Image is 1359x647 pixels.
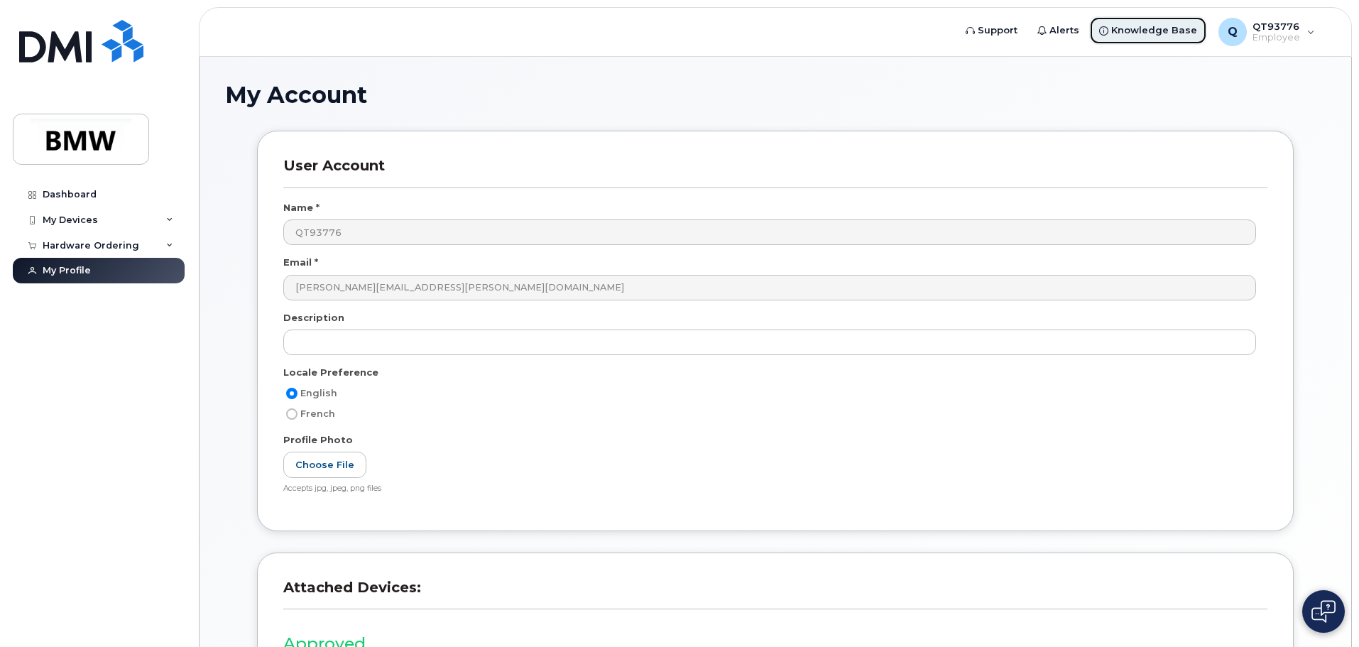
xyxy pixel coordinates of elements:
label: Locale Preference [283,366,378,379]
h3: Attached Devices: [283,579,1267,609]
label: Profile Photo [283,433,353,447]
h3: User Account [283,157,1267,187]
span: English [300,388,337,398]
label: Choose File [283,452,366,478]
input: English [286,388,298,399]
input: French [286,408,298,420]
span: French [300,408,335,419]
label: Name * [283,201,320,214]
label: Description [283,311,344,325]
h1: My Account [225,82,1326,107]
div: Accepts jpg, jpeg, png files [283,484,1256,494]
label: Email * [283,256,318,269]
img: Open chat [1311,600,1336,623]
